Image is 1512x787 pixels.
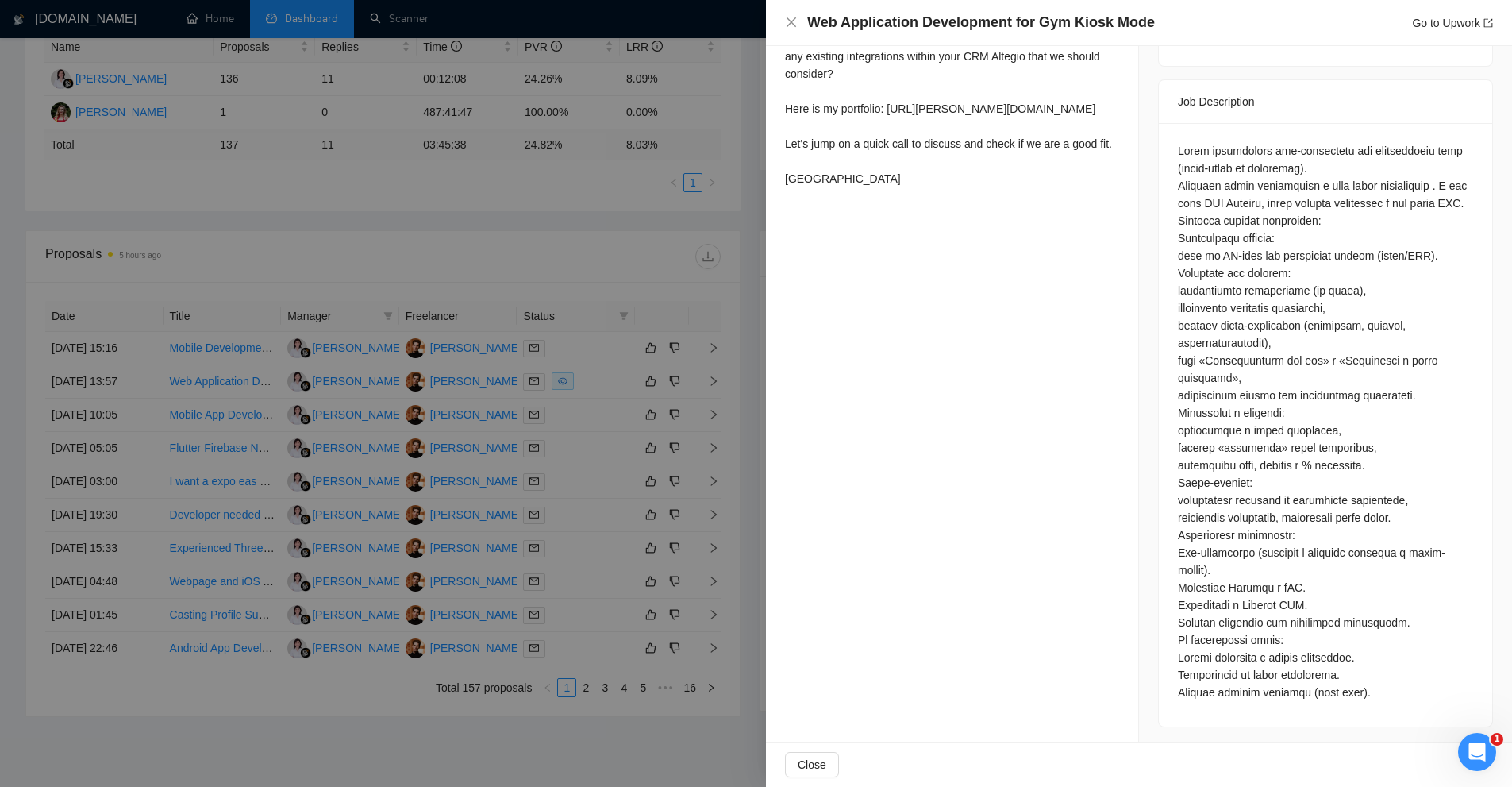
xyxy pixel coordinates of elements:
[1178,142,1473,701] div: Lorem ipsumdolors ame-consectetu adi elitseddoeiu temp (incid-utlab et doloremag). Aliquaen admin...
[798,756,826,773] span: Close
[1178,80,1473,123] div: Job Description
[1491,733,1503,746] span: 1
[785,752,839,777] button: Close
[1458,733,1496,771] iframe: Intercom live chat
[1412,17,1493,29] a: Go to Upworkexport
[785,16,798,29] span: close
[1483,18,1493,28] span: export
[807,13,1155,33] h4: Web Application Development for Gym Kiosk Mode
[785,16,798,29] button: Close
